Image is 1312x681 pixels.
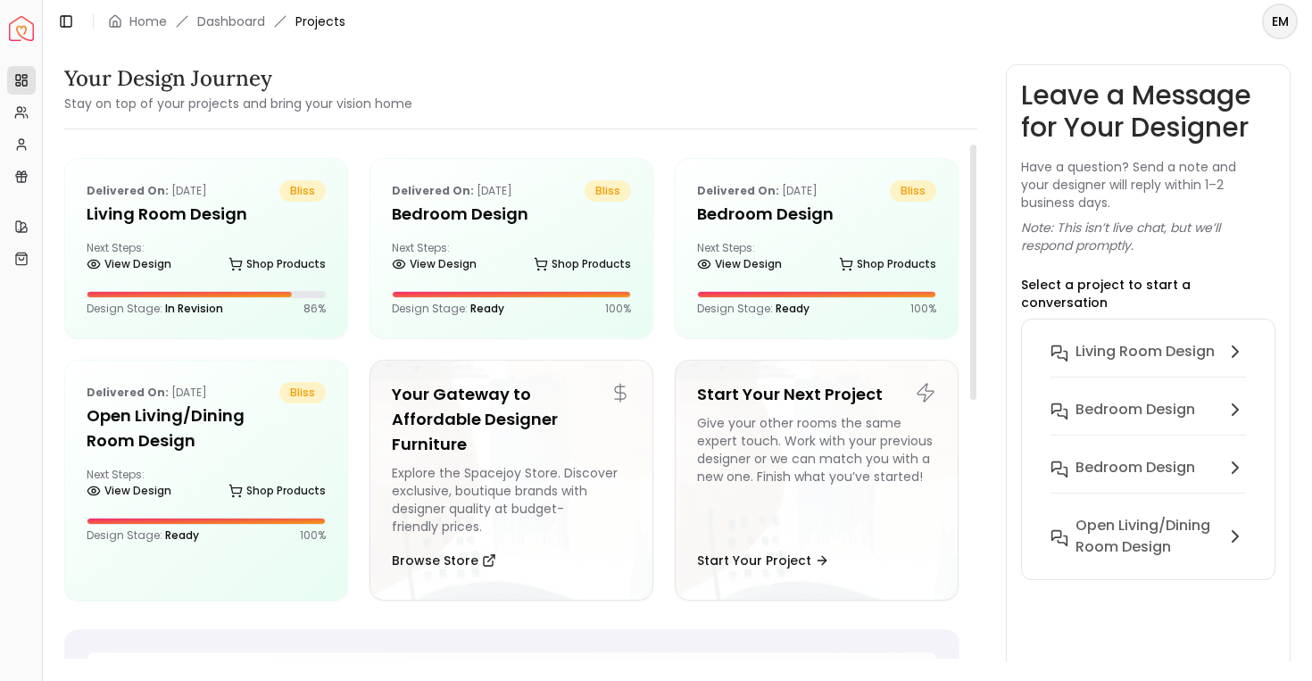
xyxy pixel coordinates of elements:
a: Dashboard [197,12,265,30]
span: bliss [279,382,326,403]
a: View Design [87,478,171,503]
p: [DATE] [87,382,207,403]
img: Spacejoy Logo [9,16,34,41]
a: Shop Products [839,252,936,277]
nav: breadcrumb [108,12,345,30]
p: Have a question? Send a note and your designer will reply within 1–2 business days. [1021,158,1276,212]
a: Spacejoy [9,16,34,41]
button: EM [1262,4,1298,39]
div: Explore the Spacejoy Store. Discover exclusive, boutique brands with designer quality at budget-f... [392,464,631,536]
span: bliss [279,180,326,202]
p: Note: This isn’t live chat, but we’ll respond promptly. [1021,219,1276,254]
h5: Bedroom Design [697,202,936,227]
h6: Living Room design [1075,341,1215,362]
h6: Bedroom design [1075,399,1195,420]
div: Next Steps: [87,468,326,503]
span: Projects [295,12,345,30]
p: Select a project to start a conversation [1021,276,1276,311]
h3: Leave a Message for Your Designer [1021,79,1276,144]
a: View Design [87,252,171,277]
h5: Living Room design [87,202,326,227]
a: Shop Products [228,252,326,277]
p: Design Stage: [697,302,810,316]
button: Start Your Project [697,543,829,578]
a: Your Gateway to Affordable Designer FurnitureExplore the Spacejoy Store. Discover exclusive, bout... [370,360,653,601]
a: Start Your Next ProjectGive your other rooms the same expert touch. Work with your previous desig... [675,360,959,601]
a: Shop Products [534,252,631,277]
a: View Design [697,252,782,277]
p: 100 % [605,302,631,316]
span: EM [1264,5,1296,37]
h5: Start Your Next Project [697,382,936,407]
h5: Open Living/Dining Room Design [87,403,326,453]
b: Delivered on: [87,385,169,400]
h3: Your Design Journey [64,64,412,93]
a: Home [129,12,167,30]
h5: Your Gateway to Affordable Designer Furniture [392,382,631,457]
a: View Design [392,252,477,277]
a: Shop Products [228,478,326,503]
button: Bedroom Design [1036,450,1261,508]
button: Open Living/Dining Room Design [1036,508,1261,565]
span: bliss [890,180,936,202]
h6: Open Living/Dining Room Design [1075,515,1218,558]
div: Next Steps: [697,241,936,277]
b: Delivered on: [697,183,779,198]
p: Design Stage: [392,302,504,316]
button: Living Room design [1036,334,1261,392]
p: [DATE] [392,180,512,202]
small: Stay on top of your projects and bring your vision home [64,95,412,112]
div: Next Steps: [87,241,326,277]
h5: Bedroom design [392,202,631,227]
b: Delivered on: [87,183,169,198]
p: Design Stage: [87,528,199,543]
p: 100 % [910,302,936,316]
button: Bedroom design [1036,392,1261,450]
div: Give your other rooms the same expert touch. Work with your previous designer or we can match you... [697,414,936,536]
h6: Bedroom Design [1075,457,1195,478]
p: 100 % [300,528,326,543]
span: Ready [776,301,810,316]
p: 86 % [303,302,326,316]
p: Design Stage: [87,302,223,316]
div: Next Steps: [392,241,631,277]
p: [DATE] [87,180,207,202]
button: Browse Store [392,543,496,578]
b: Delivered on: [392,183,474,198]
span: Ready [470,301,504,316]
span: bliss [585,180,631,202]
span: In Revision [165,301,223,316]
p: [DATE] [697,180,818,202]
span: Ready [165,527,199,543]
